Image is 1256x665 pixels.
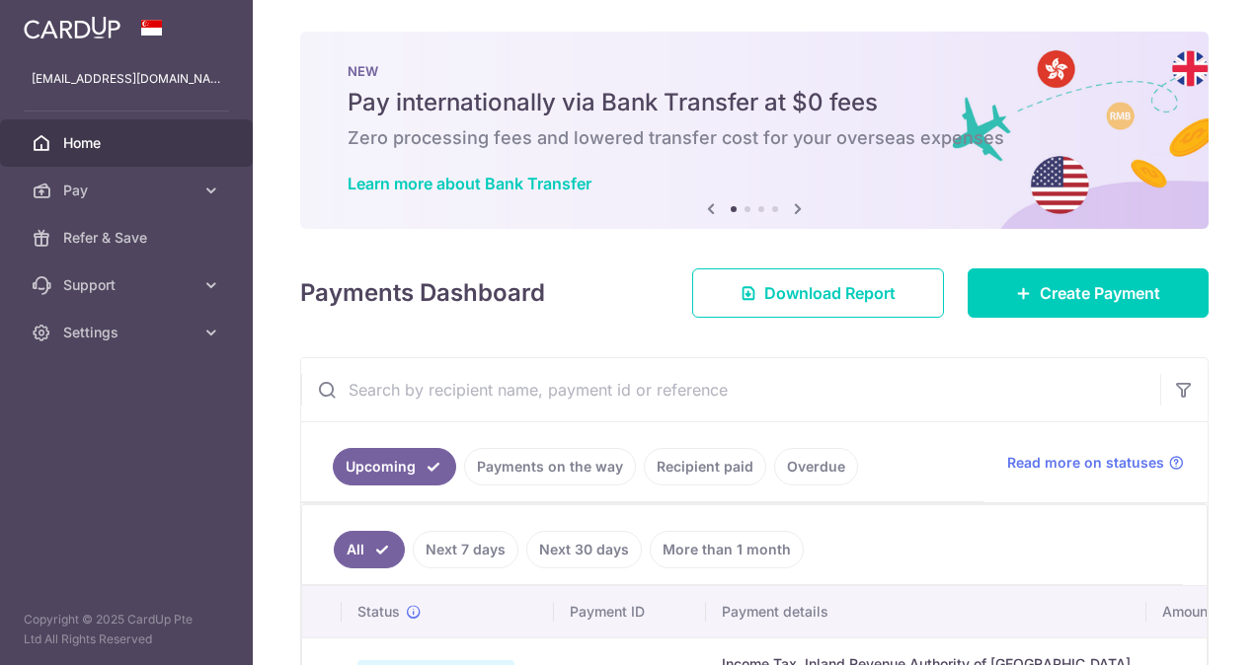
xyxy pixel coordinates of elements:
[1007,453,1184,473] a: Read more on statuses
[348,174,591,193] a: Learn more about Bank Transfer
[774,448,858,485] a: Overdue
[300,275,545,311] h4: Payments Dashboard
[333,448,456,485] a: Upcoming
[526,531,642,568] a: Next 30 days
[348,87,1161,118] h5: Pay internationally via Bank Transfer at $0 fees
[644,448,766,485] a: Recipient paid
[24,16,120,39] img: CardUp
[63,133,194,153] span: Home
[301,358,1160,421] input: Search by recipient name, payment id or reference
[63,228,194,248] span: Refer & Save
[348,126,1161,150] h6: Zero processing fees and lowered transfer cost for your overseas expenses
[63,275,194,295] span: Support
[764,281,896,305] span: Download Report
[706,586,1146,637] th: Payment details
[32,69,221,89] p: [EMAIL_ADDRESS][DOMAIN_NAME]
[692,268,944,318] a: Download Report
[413,531,518,568] a: Next 7 days
[1162,602,1213,622] span: Amount
[554,586,706,637] th: Payment ID
[334,531,405,568] a: All
[968,268,1209,318] a: Create Payment
[63,181,194,200] span: Pay
[464,448,636,485] a: Payments on the way
[650,531,804,568] a: More than 1 month
[63,323,194,342] span: Settings
[357,602,400,622] span: Status
[348,63,1161,79] p: NEW
[300,32,1209,229] img: Bank transfer banner
[1007,453,1164,473] span: Read more on statuses
[1040,281,1160,305] span: Create Payment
